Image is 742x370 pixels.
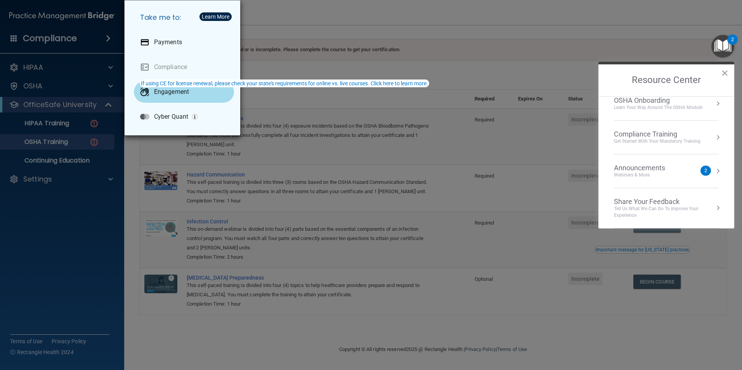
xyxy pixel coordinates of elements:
[614,104,702,111] div: Learn your way around the OSHA module
[154,38,182,46] p: Payments
[614,164,681,172] div: Announcements
[134,81,234,103] a: Engagement
[614,172,681,178] div: Webinars & More
[614,138,700,145] div: Get Started with your mandatory training
[614,96,702,105] div: OSHA Onboarding
[614,197,719,206] div: Share Your Feedback
[202,14,229,19] div: Learn More
[721,67,728,79] button: Close
[598,62,734,228] div: Resource Center
[614,130,700,138] div: Compliance Training
[199,12,232,21] button: Learn More
[154,113,188,121] p: Cyber Quant
[598,64,734,96] h2: Resource Center
[134,56,234,78] a: Compliance
[154,88,189,96] p: Engagement
[608,315,733,346] iframe: Drift Widget Chat Controller
[134,31,234,53] a: Payments
[614,206,719,219] div: Tell Us What We Can Do to Improve Your Experience
[711,35,734,58] button: Open Resource Center, 2 new notifications
[134,7,234,28] h5: Take me to:
[140,80,429,87] button: If using CE for license renewal, please check your state's requirements for online vs. live cours...
[134,106,234,128] a: Cyber Quant
[731,40,734,50] div: 2
[141,81,428,86] div: If using CE for license renewal, please check your state's requirements for online vs. live cours...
